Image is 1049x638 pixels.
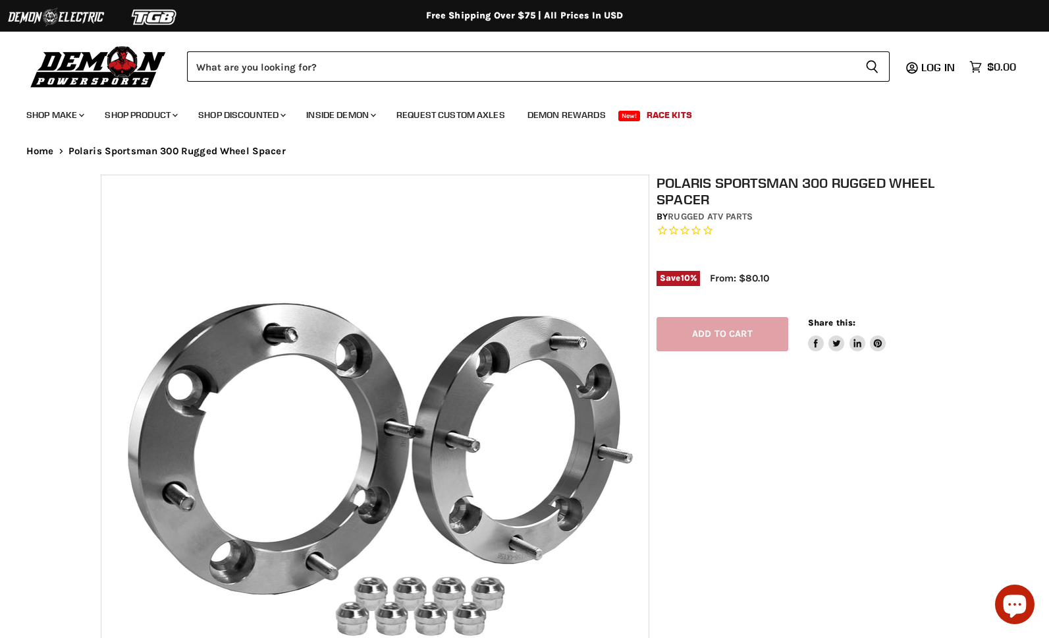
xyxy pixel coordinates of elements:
[16,96,1013,129] ul: Main menu
[855,51,890,82] button: Search
[296,101,384,129] a: Inside Demon
[187,51,890,82] form: Product
[991,585,1038,627] inbox-online-store-chat: Shopify online store chat
[808,318,855,328] span: Share this:
[963,57,1023,76] a: $0.00
[7,5,105,30] img: Demon Electric Logo 2
[187,51,855,82] input: Search
[915,61,963,73] a: Log in
[68,146,286,157] span: Polaris Sportsman 300 Rugged Wheel Spacer
[657,271,700,285] span: Save %
[95,101,186,129] a: Shop Product
[710,272,769,284] span: From: $80.10
[26,43,171,90] img: Demon Powersports
[681,273,690,283] span: 10
[921,61,955,74] span: Log in
[105,5,204,30] img: TGB Logo 2
[518,101,616,129] a: Demon Rewards
[387,101,515,129] a: Request Custom Axles
[618,111,641,121] span: New!
[657,224,955,238] span: Rated 0.0 out of 5 stars 0 reviews
[808,317,886,352] aside: Share this:
[637,101,702,129] a: Race Kits
[668,211,753,222] a: Rugged ATV Parts
[26,146,54,157] a: Home
[16,101,92,129] a: Shop Make
[987,61,1016,73] span: $0.00
[657,175,955,208] h1: Polaris Sportsman 300 Rugged Wheel Spacer
[657,210,955,224] div: by
[188,101,294,129] a: Shop Discounted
